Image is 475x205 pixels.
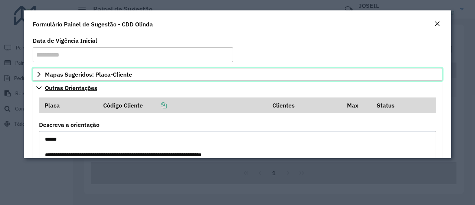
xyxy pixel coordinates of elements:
span: Mapas Sugeridos: Placa-Cliente [45,71,132,77]
button: Close [432,19,442,29]
label: Data de Vigência Inicial [33,36,97,45]
label: Descreva a orientação [39,120,99,129]
th: Clientes [267,97,342,113]
h4: Formulário Painel de Sugestão - CDD Olinda [33,20,153,29]
th: Código Cliente [98,97,267,113]
th: Max [342,97,372,113]
em: Fechar [434,21,440,27]
th: Status [372,97,436,113]
th: Placa [39,97,98,113]
a: Mapas Sugeridos: Placa-Cliente [33,68,442,81]
a: Outras Orientações [33,81,442,94]
span: Outras Orientações [45,85,97,91]
a: Copiar [143,102,167,109]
